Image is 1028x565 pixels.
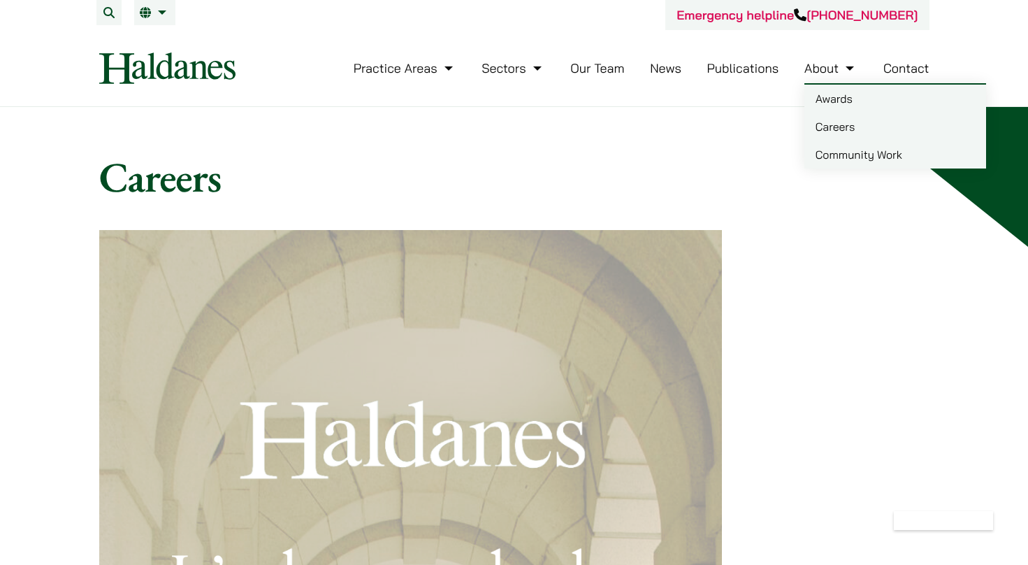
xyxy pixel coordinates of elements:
a: News [650,60,681,76]
h1: Careers [99,152,929,202]
a: About [804,60,857,76]
a: EN [140,7,170,18]
img: Logo of Haldanes [99,52,236,84]
a: Emergency helpline[PHONE_NUMBER] [676,7,918,23]
a: Careers [804,113,986,141]
a: Community Work [804,141,986,169]
a: Contact [883,60,929,76]
a: Sectors [482,60,544,76]
a: Practice Areas [354,60,456,76]
a: Publications [707,60,779,76]
a: Our Team [570,60,624,76]
a: Awards [804,85,986,113]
